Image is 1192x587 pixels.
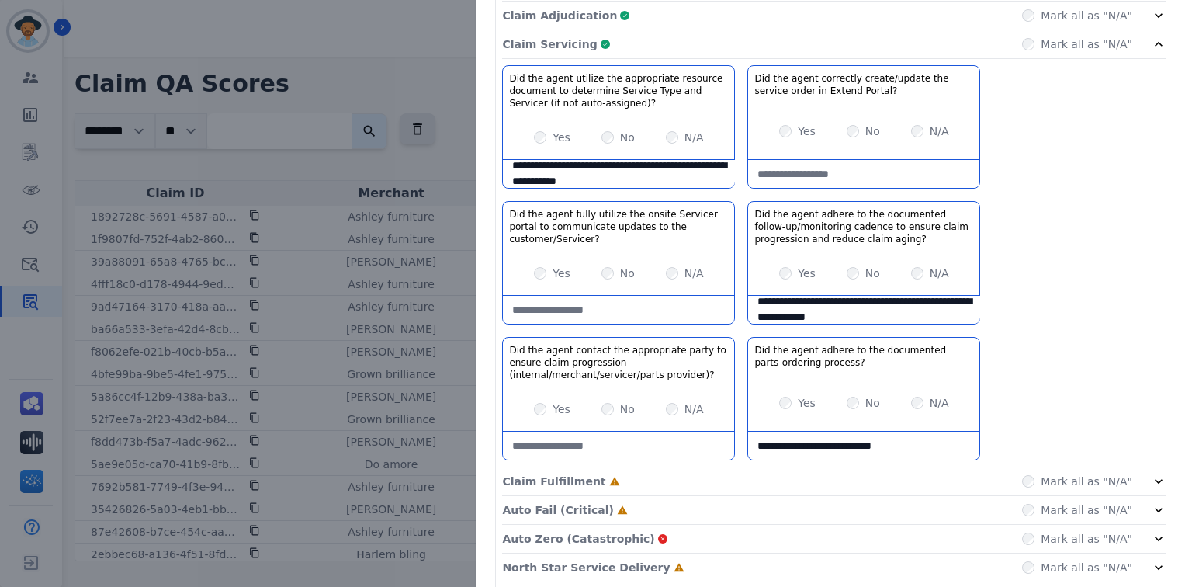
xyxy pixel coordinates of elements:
[684,130,704,145] label: N/A
[620,401,635,417] label: No
[798,395,816,411] label: Yes
[930,123,949,139] label: N/A
[1041,474,1132,489] label: Mark all as "N/A"
[798,266,816,281] label: Yes
[1041,8,1132,23] label: Mark all as "N/A"
[502,8,617,23] p: Claim Adjudication
[684,266,704,281] label: N/A
[865,395,880,411] label: No
[1041,502,1132,518] label: Mark all as "N/A"
[509,72,728,109] h3: Did the agent utilize the appropriate resource document to determine Service Type and Servicer (i...
[620,266,635,281] label: No
[553,130,570,145] label: Yes
[930,395,949,411] label: N/A
[684,401,704,417] label: N/A
[754,208,973,245] h3: Did the agent adhere to the documented follow-up/monitoring cadence to ensure claim progression a...
[930,266,949,281] label: N/A
[502,560,670,575] p: North Star Service Delivery
[1041,36,1132,52] label: Mark all as "N/A"
[553,401,570,417] label: Yes
[1041,531,1132,547] label: Mark all as "N/A"
[502,531,654,547] p: Auto Zero (Catastrophic)
[1041,560,1132,575] label: Mark all as "N/A"
[620,130,635,145] label: No
[509,344,728,381] h3: Did the agent contact the appropriate party to ensure claim progression (internal/merchant/servic...
[798,123,816,139] label: Yes
[502,502,613,518] p: Auto Fail (Critical)
[502,36,597,52] p: Claim Servicing
[754,72,973,97] h3: Did the agent correctly create/update the service order in Extend Portal?
[754,344,973,369] h3: Did the agent adhere to the documented parts-ordering process?
[865,266,880,281] label: No
[509,208,728,245] h3: Did the agent fully utilize the onsite Servicer portal to communicate updates to the customer/Ser...
[553,266,570,281] label: Yes
[865,123,880,139] label: No
[502,474,605,489] p: Claim Fulfillment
